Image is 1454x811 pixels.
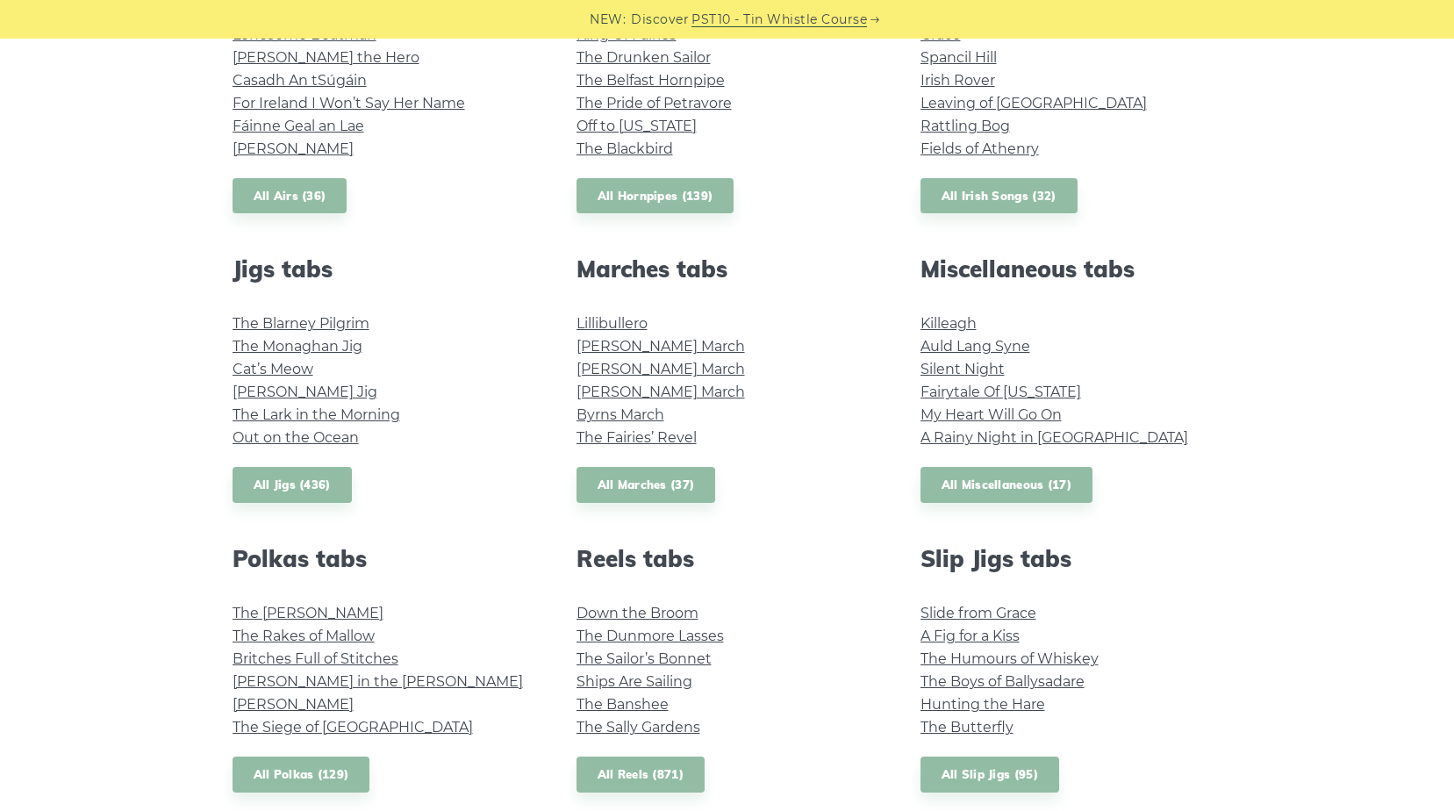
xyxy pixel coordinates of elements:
a: [PERSON_NAME] [233,696,354,713]
a: PST10 - Tin Whistle Course [691,10,867,30]
a: Hunting the Hare [920,696,1045,713]
a: Fáinne Geal an Lae [233,118,364,134]
h2: Slip Jigs tabs [920,545,1222,572]
a: The Monaghan Jig [233,338,362,355]
a: Lillibullero [577,315,648,332]
a: Spancil Hill [920,49,997,66]
a: Fairytale Of [US_STATE] [920,384,1081,400]
a: Irish Rover [920,72,995,89]
a: The Pride of Petravore [577,95,732,111]
a: All Slip Jigs (95) [920,757,1059,793]
a: For Ireland I Won’t Say Her Name [233,95,465,111]
a: The [PERSON_NAME] [233,605,383,621]
a: [PERSON_NAME] Jig [233,384,377,400]
a: The Butterfly [920,719,1014,736]
a: The Banshee [577,696,669,713]
h2: Polkas tabs [233,545,534,572]
a: [PERSON_NAME] March [577,384,745,400]
span: NEW: [590,10,626,30]
a: [PERSON_NAME] in the [PERSON_NAME] [233,673,523,690]
a: All Airs (36) [233,178,347,214]
a: Rattling Bog [920,118,1010,134]
h2: Miscellaneous tabs [920,255,1222,283]
a: Fields of Athenry [920,140,1039,157]
h2: Jigs tabs [233,255,534,283]
h2: Marches tabs [577,255,878,283]
a: Down the Broom [577,605,698,621]
a: The Drunken Sailor [577,49,711,66]
a: All Irish Songs (32) [920,178,1078,214]
a: Leaving of [GEOGRAPHIC_DATA] [920,95,1147,111]
a: [PERSON_NAME] the Hero [233,49,419,66]
a: The Dunmore Lasses [577,628,724,644]
a: The Sailor’s Bonnet [577,650,712,667]
a: A Fig for a Kiss [920,628,1020,644]
span: Discover [631,10,689,30]
a: The Lark in the Morning [233,406,400,423]
a: Lonesome Boatman [233,26,376,43]
a: Out on the Ocean [233,429,359,446]
a: The Belfast Hornpipe [577,72,725,89]
a: Off to [US_STATE] [577,118,697,134]
a: [PERSON_NAME] [233,140,354,157]
a: The Rakes of Mallow [233,628,375,644]
a: King Of Fairies [577,26,677,43]
a: The Humours of Whiskey [920,650,1099,667]
a: The Blarney Pilgrim [233,315,369,332]
a: The Siege of [GEOGRAPHIC_DATA] [233,719,473,736]
a: All Hornpipes (139) [577,178,734,214]
a: Slide from Grace [920,605,1036,621]
a: Casadh An tSúgáin [233,72,367,89]
a: All Reels (871) [577,757,706,793]
a: The Blackbird [577,140,673,157]
a: Britches Full of Stitches [233,650,398,667]
a: All Jigs (436) [233,467,352,503]
a: A Rainy Night in [GEOGRAPHIC_DATA] [920,429,1188,446]
h2: Reels tabs [577,545,878,572]
a: [PERSON_NAME] March [577,361,745,377]
a: Grace [920,26,961,43]
a: [PERSON_NAME] March [577,338,745,355]
a: The Sally Gardens [577,719,700,736]
a: Killeagh [920,315,977,332]
a: All Marches (37) [577,467,716,503]
a: Ships Are Sailing [577,673,692,690]
a: Silent Night [920,361,1005,377]
a: Byrns March [577,406,664,423]
a: Auld Lang Syne [920,338,1030,355]
a: The Boys of Ballysadare [920,673,1085,690]
a: My Heart Will Go On [920,406,1062,423]
a: All Miscellaneous (17) [920,467,1093,503]
a: All Polkas (129) [233,757,370,793]
a: The Fairies’ Revel [577,429,697,446]
a: Cat’s Meow [233,361,313,377]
